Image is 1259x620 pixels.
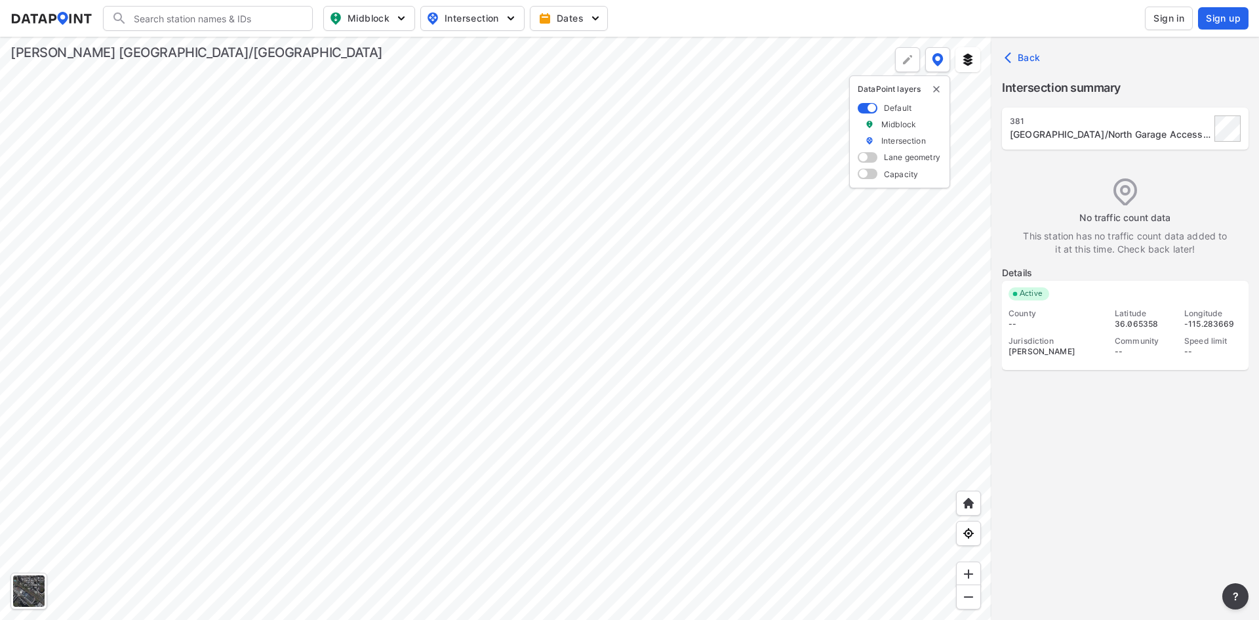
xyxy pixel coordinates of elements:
[865,119,874,130] img: marker_Midblock.5ba75e30.svg
[931,84,942,94] img: close-external-leyer.3061a1c7.svg
[589,12,602,25] img: 5YPKRKmlfpI5mqlR8AD95paCi+0kK1fRFDJSaMmawlwaeJcJwk9O2fotCW5ve9gAAAAASUVORK5CYII=
[1195,7,1249,30] a: Sign up
[956,562,981,587] div: Zoom in
[1184,346,1242,357] div: --
[962,497,975,510] img: +XpAUvaXAN7GudzAAAAAElFTkSuQmCC
[881,119,916,130] label: Midblock
[932,53,944,66] img: data-point-layers.37681fc9.svg
[1020,211,1231,224] label: No traffic count data
[323,6,415,31] button: Midblock
[901,53,914,66] img: +Dz8AAAAASUVORK5CYII=
[1010,116,1210,127] div: 381
[962,527,975,540] img: zeq5HYn9AnE9l6UmnFLPAAAAAElFTkSuQmCC
[1009,319,1103,329] div: --
[865,135,874,146] img: marker_Intersection.6861001b.svg
[1142,7,1195,30] a: Sign in
[1010,128,1210,141] div: West Dwy/North Garage Access & Internal Drive
[1014,287,1049,300] span: Active
[931,84,942,94] button: delete
[10,12,92,25] img: dataPointLogo.9353c09d.svg
[426,10,516,26] span: Intersection
[956,491,981,516] div: Home
[956,585,981,610] div: Zoom out
[1153,12,1184,25] span: Sign in
[884,169,918,180] label: Capacity
[962,590,975,604] img: MAAAAAElFTkSuQmCC
[1002,47,1046,68] button: Back
[10,573,47,610] div: Toggle basemap
[10,43,383,62] div: [PERSON_NAME] [GEOGRAPHIC_DATA]/[GEOGRAPHIC_DATA]
[1206,12,1241,25] span: Sign up
[1009,308,1103,319] div: County
[895,47,920,72] div: Polygon tool
[420,6,525,31] button: Intersection
[1002,266,1249,279] label: Details
[961,53,974,66] img: layers.ee07997e.svg
[962,568,975,581] img: ZvzfEJKXnyWIrJytrsY285QMwk63cM6Drc+sIAAAAASUVORK5CYII=
[1115,308,1172,319] div: Latitude
[1184,319,1242,329] div: -115.283669
[541,12,599,25] span: Dates
[956,521,981,546] div: View my location
[1115,319,1172,329] div: 36.065358
[127,8,304,29] input: Search
[1002,79,1249,97] label: Intersection summary
[538,12,551,25] img: calendar-gold.39a51dde.svg
[881,135,926,146] label: Intersection
[425,10,441,26] img: map_pin_int.54838e6b.svg
[1222,583,1249,610] button: more
[1184,308,1242,319] div: Longitude
[955,47,980,72] button: External layers
[1198,7,1249,30] button: Sign up
[504,12,517,25] img: 5YPKRKmlfpI5mqlR8AD95paCi+0kK1fRFDJSaMmawlwaeJcJwk9O2fotCW5ve9gAAAAASUVORK5CYII=
[395,12,408,25] img: 5YPKRKmlfpI5mqlR8AD95paCi+0kK1fRFDJSaMmawlwaeJcJwk9O2fotCW5ve9gAAAAASUVORK5CYII=
[530,6,608,31] button: Dates
[1115,346,1172,357] div: --
[1009,336,1103,346] div: Jurisdiction
[1184,336,1242,346] div: Speed limit
[1145,7,1193,30] button: Sign in
[1115,336,1172,346] div: Community
[925,47,950,72] button: DataPoint layers
[884,152,940,163] label: Lane geometry
[1230,589,1241,604] span: ?
[858,84,942,94] p: DataPoint layers
[1007,51,1041,64] span: Back
[329,10,407,26] span: Midblock
[884,102,911,114] label: Default
[1113,178,1137,205] img: empty_data_icon.ba3c769f.svg
[1020,230,1230,256] label: This station has no traffic count data added to it at this time. Check back later!
[1009,346,1103,357] div: [PERSON_NAME]
[328,10,344,26] img: map_pin_mid.602f9df1.svg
